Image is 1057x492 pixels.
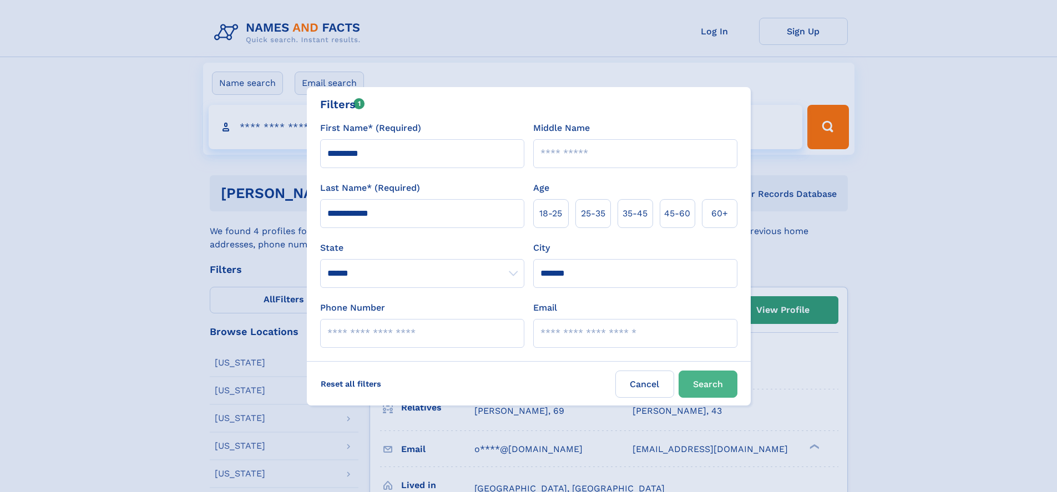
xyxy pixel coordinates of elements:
[320,121,421,135] label: First Name* (Required)
[679,371,737,398] button: Search
[615,371,674,398] label: Cancel
[533,241,550,255] label: City
[533,181,549,195] label: Age
[623,207,648,220] span: 35‑45
[581,207,605,220] span: 25‑35
[320,241,524,255] label: State
[320,96,365,113] div: Filters
[320,301,385,315] label: Phone Number
[539,207,562,220] span: 18‑25
[711,207,728,220] span: 60+
[664,207,690,220] span: 45‑60
[313,371,388,397] label: Reset all filters
[320,181,420,195] label: Last Name* (Required)
[533,301,557,315] label: Email
[533,121,590,135] label: Middle Name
